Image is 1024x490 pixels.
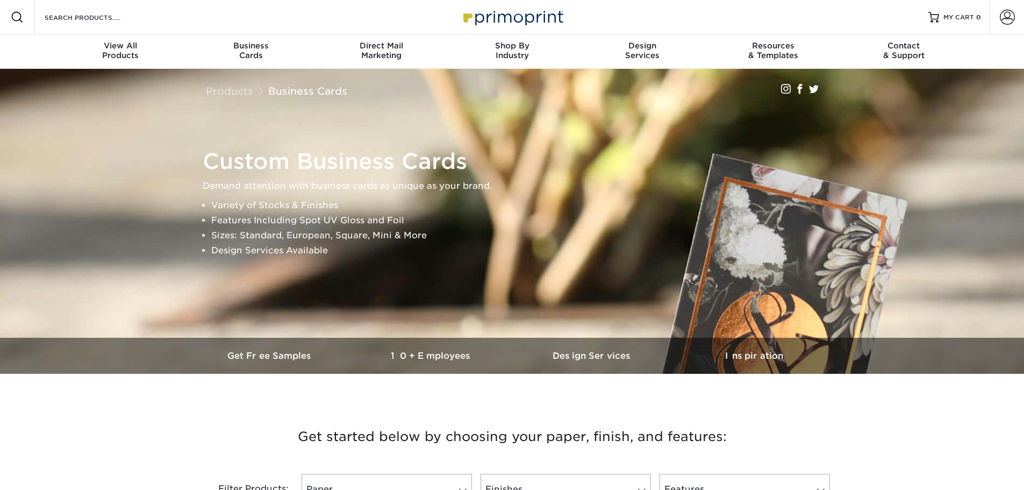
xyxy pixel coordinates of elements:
[577,41,708,51] span: Design
[839,41,969,51] span: Contact
[351,338,512,374] a: 10+ Employees
[512,338,674,374] a: Design Services
[943,13,974,22] span: MY CART
[190,338,351,374] a: Get Free Samples
[268,85,347,97] a: Business Cards
[44,11,148,24] input: SEARCH PRODUCTS.....
[674,351,835,361] h3: Inspiration
[447,41,577,60] div: Industry
[190,351,351,361] h3: Get Free Samples
[708,41,839,51] span: Resources
[198,413,827,461] h3: Get started below by choosing your paper, finish, and features:
[674,338,835,374] a: Inspiration
[839,34,969,69] a: Contact& Support
[316,41,447,51] span: Direct Mail
[316,41,447,60] div: Marketing
[203,148,832,174] h1: Custom Business Cards
[512,351,674,361] h3: Design Services
[55,41,186,51] span: View All
[211,228,832,243] li: Sizes: Standard, European, Square, Mini & More
[447,34,577,69] a: Shop ByIndustry
[577,41,708,60] div: Services
[211,198,832,213] li: Variety of Stocks & Finishes
[708,34,839,69] a: Resources& Templates
[708,41,839,60] div: & Templates
[206,85,253,97] a: Products
[203,179,832,194] p: Demand attention with business cards as unique as your brand.
[447,41,577,51] span: Shop By
[55,41,186,60] div: Products
[459,5,566,29] img: Primoprint
[185,41,316,60] div: Cards
[316,34,447,69] a: Direct MailMarketing
[577,34,708,69] a: DesignServices
[55,34,186,69] a: View AllProducts
[976,13,981,21] span: 0
[351,351,512,361] h3: 10+ Employees
[211,213,832,228] li: Features Including Spot UV Gloss and Foil
[211,243,832,258] li: Design Services Available
[185,34,316,69] a: BusinessCards
[185,41,316,51] span: Business
[839,41,969,60] div: & Support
